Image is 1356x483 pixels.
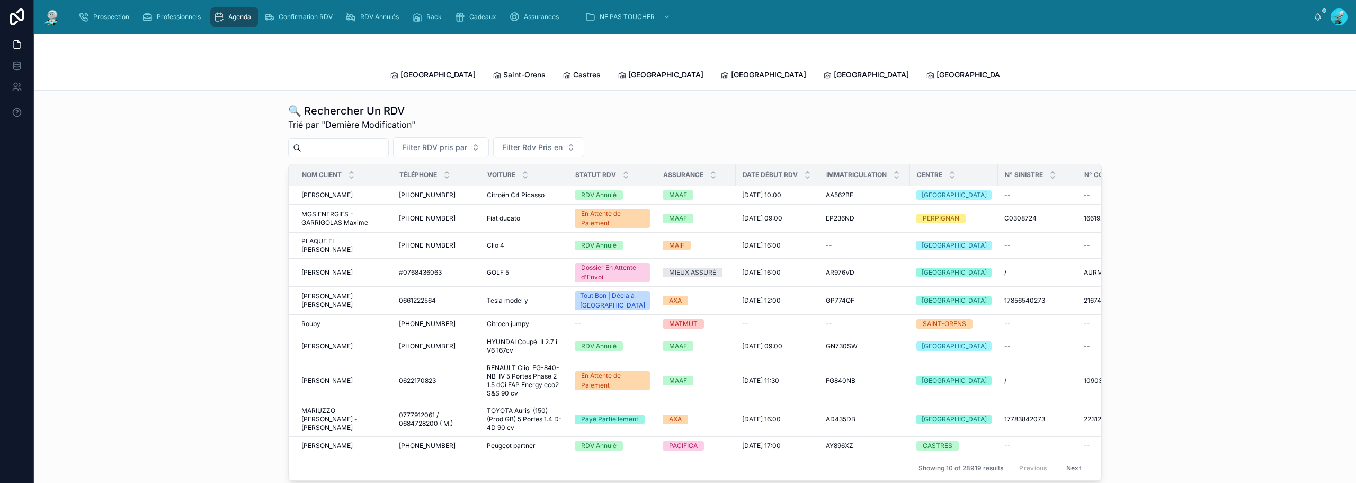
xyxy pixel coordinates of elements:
span: NE PAS TOUCHER [600,13,655,21]
a: AA562BF [826,191,904,199]
a: MAAF [663,341,729,351]
a: Clio 4 [487,241,562,250]
span: Showing 10 of 28919 results [918,464,1003,472]
a: EP236ND [826,214,904,223]
span: 17856540273 [1004,296,1045,305]
a: Confirmation RDV [261,7,340,27]
a: [GEOGRAPHIC_DATA] [390,65,476,86]
div: CASTRES [923,441,952,451]
span: Citroen jumpy [487,320,529,328]
span: GP774QF [826,296,854,305]
a: MARIUZZO [PERSON_NAME] - [PERSON_NAME] [301,407,386,432]
span: Voiture [487,171,515,179]
a: AY896XZ [826,442,904,450]
div: [GEOGRAPHIC_DATA] [922,341,987,351]
span: Peugeot partner [487,442,536,450]
span: Trié par "Dernière Modification" [288,118,415,131]
a: MAAF [663,190,729,200]
div: AXA [669,296,682,305]
a: Tout Bon | Décla à [GEOGRAPHIC_DATA] [575,291,650,310]
a: -- [826,320,904,328]
a: [GEOGRAPHIC_DATA] [916,415,992,424]
a: Saint-Orens [493,65,546,86]
span: Clio 4 [487,241,504,250]
span: [PERSON_NAME] [301,268,353,277]
div: RDV Annulé [581,341,617,351]
span: 22312651004 [1084,415,1124,424]
span: -- [1084,342,1090,350]
a: MAIF [663,241,729,250]
span: / [1004,376,1006,385]
a: [PERSON_NAME] [301,376,386,385]
a: -- [1004,342,1071,350]
a: AXA [663,296,729,305]
span: N° Contrat [1084,171,1125,179]
a: PLAQUE EL [PERSON_NAME] [301,237,386,254]
div: [GEOGRAPHIC_DATA] [922,268,987,277]
span: -- [1084,241,1090,250]
a: [GEOGRAPHIC_DATA] [720,65,806,86]
span: Agenda [228,13,251,21]
a: [DATE] 11:30 [742,376,813,385]
a: RDV Annulé [575,241,650,250]
div: [GEOGRAPHIC_DATA] [922,376,987,385]
a: / [1004,376,1071,385]
a: [GEOGRAPHIC_DATA] [618,65,703,86]
span: Professionnels [157,13,201,21]
span: -- [1004,191,1011,199]
a: Prospection [75,7,137,27]
a: NE PAS TOUCHER [582,7,676,27]
a: AD435DB [826,415,904,424]
div: Payé Partiellement [581,415,638,424]
span: Filter RDV pris par [402,142,467,153]
a: C0308724 [1004,214,1071,223]
span: Date Début RDV [743,171,798,179]
a: Fiat ducato [487,214,562,223]
a: AR976VD [826,268,904,277]
div: [GEOGRAPHIC_DATA] [922,241,987,250]
span: [GEOGRAPHIC_DATA] [834,69,909,80]
a: CASTRES [916,441,992,451]
span: [PHONE_NUMBER] [399,342,456,350]
a: MGS ENERGIES - GARRIGOLAS Maxime [301,210,386,227]
a: [GEOGRAPHIC_DATA] [916,296,992,305]
span: TOYOTA Auris (150) (Prod GB) 5 Portes 1.4 D-4D 90 cv [487,407,562,432]
span: EP236ND [826,214,854,223]
a: En Attente de Paiement [575,209,650,228]
a: RENAULT Clio FG-840-NB IV 5 Portes Phase 2 1.5 dCi FAP Energy eco2 S&S 90 cv [487,364,562,398]
span: -- [1084,191,1090,199]
span: [PERSON_NAME] [301,191,353,199]
span: -- [1084,442,1090,450]
a: -- [826,241,904,250]
a: 109031630R002 [1084,376,1150,385]
span: 21674316904 [1084,296,1123,305]
a: RDV Annulé [575,190,650,200]
a: SAINT-ORENS [916,319,992,329]
span: Statut RDV [575,171,616,179]
a: [PERSON_NAME] [301,342,386,350]
span: -- [826,320,832,328]
a: 0661222564 [399,296,474,305]
a: AURMA114546-1 [1084,268,1150,277]
span: [GEOGRAPHIC_DATA] [628,69,703,80]
span: Filter Rdv Pris en [502,142,563,153]
span: [GEOGRAPHIC_DATA] [400,69,476,80]
div: MAIF [669,241,684,250]
span: [PERSON_NAME] [301,376,353,385]
span: [PHONE_NUMBER] [399,191,456,199]
a: 21674316904 [1084,296,1150,305]
div: scrollable content [70,5,1314,29]
div: En Attente de Paiement [581,371,644,390]
a: [GEOGRAPHIC_DATA] [916,190,992,200]
a: [PERSON_NAME] [301,268,386,277]
a: MIEUX ASSURÉ [663,268,729,277]
span: GOLF 5 [487,268,509,277]
a: FG840NB [826,376,904,385]
span: -- [1004,320,1011,328]
span: AA562BF [826,191,853,199]
a: [PHONE_NUMBER] [399,241,474,250]
span: Rouby [301,320,320,328]
span: -- [1084,320,1090,328]
div: MAAF [669,190,687,200]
